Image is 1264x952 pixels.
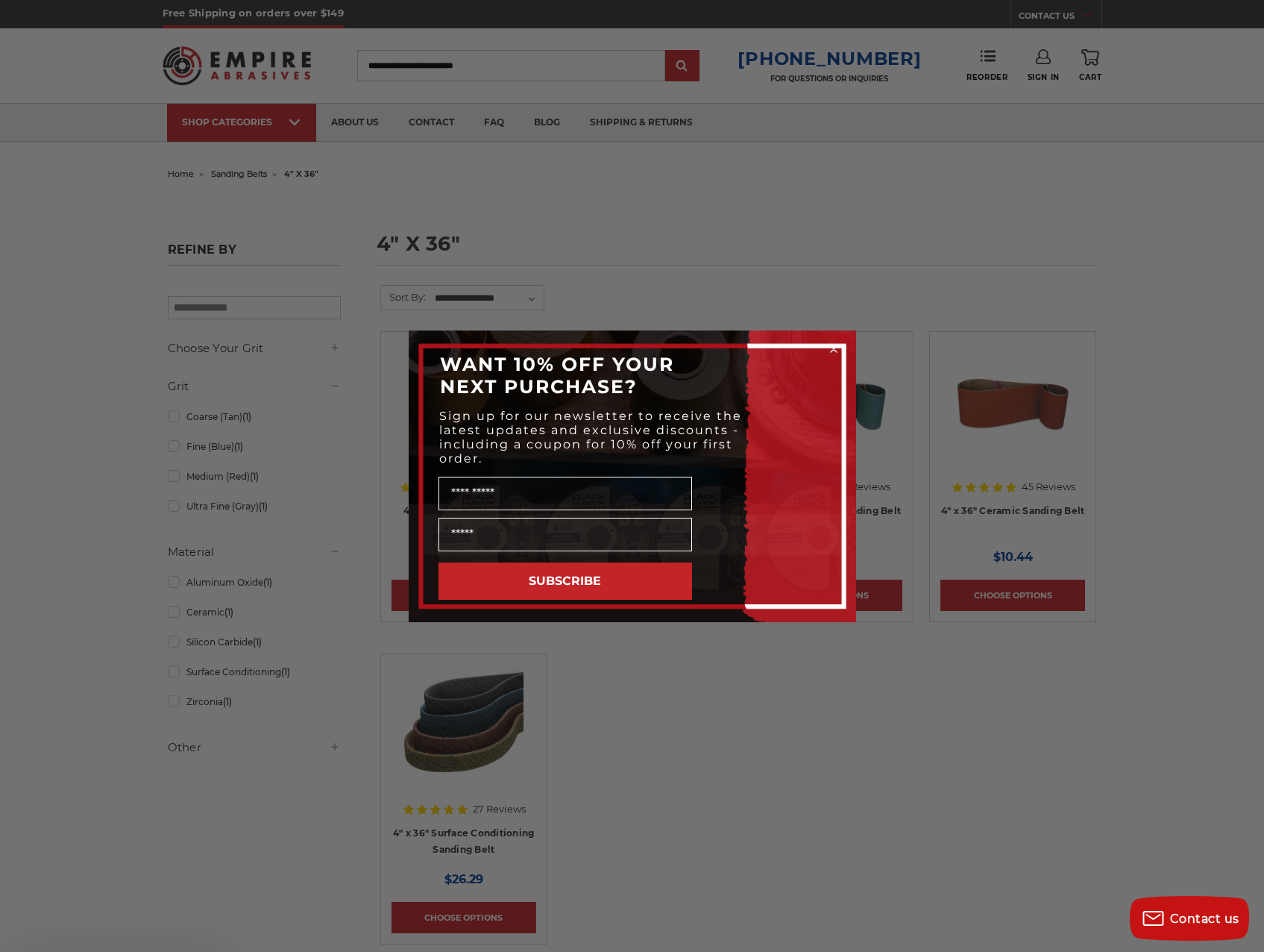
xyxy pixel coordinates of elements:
[439,409,742,466] span: Sign up for our newsletter to receive the latest updates and exclusive discounts - including a co...
[440,353,674,398] span: WANT 10% OFF YOUR NEXT PURCHASE?
[1130,896,1249,941] button: Contact us
[438,518,692,551] input: Email
[826,342,841,357] button: Close dialog
[438,563,692,600] button: SUBSCRIBE
[1170,912,1239,926] span: Contact us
